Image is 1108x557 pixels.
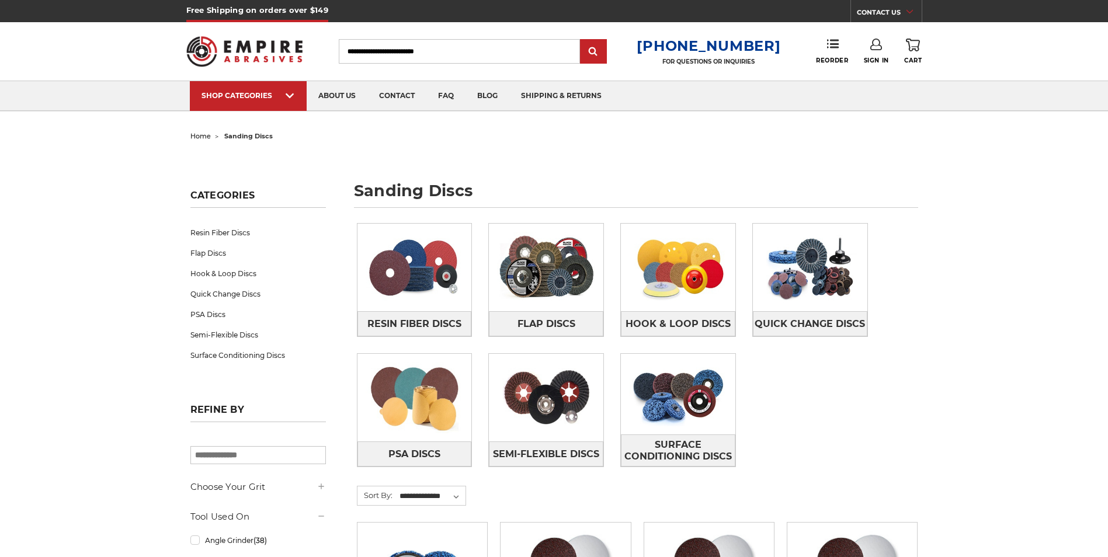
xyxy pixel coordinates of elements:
[489,441,603,467] a: Semi-Flexible Discs
[816,57,848,64] span: Reorder
[493,444,599,464] span: Semi-Flexible Discs
[637,37,780,54] a: [PHONE_NUMBER]
[426,81,466,111] a: faq
[904,57,922,64] span: Cart
[904,39,922,64] a: Cart
[626,314,731,334] span: Hook & Loop Discs
[190,404,326,422] h5: Refine by
[224,132,273,140] span: sanding discs
[357,486,393,504] label: Sort By:
[753,311,867,336] a: Quick Change Discs
[398,488,466,505] select: Sort By:
[190,243,326,263] a: Flap Discs
[637,58,780,65] p: FOR QUESTIONS OR INQUIRIES
[388,444,440,464] span: PSA Discs
[816,39,848,64] a: Reorder
[253,536,267,545] span: (38)
[753,224,867,311] img: Quick Change Discs
[190,132,211,140] a: home
[466,81,509,111] a: blog
[857,6,922,22] a: CONTACT US
[357,311,472,336] a: Resin Fiber Discs
[357,441,472,467] a: PSA Discs
[489,354,603,441] img: Semi-Flexible Discs
[621,311,735,336] a: Hook & Loop Discs
[621,224,735,311] img: Hook & Loop Discs
[186,29,303,74] img: Empire Abrasives
[621,435,735,467] span: Surface Conditioning Discs
[367,314,461,334] span: Resin Fiber Discs
[621,434,735,467] a: Surface Conditioning Discs
[307,81,367,111] a: about us
[489,311,603,336] a: Flap Discs
[190,325,326,345] a: Semi-Flexible Discs
[489,224,603,311] img: Flap Discs
[190,480,326,494] h5: Choose Your Grit
[202,91,295,100] div: SHOP CATEGORIES
[357,354,472,441] img: PSA Discs
[582,40,605,64] input: Submit
[864,57,889,64] span: Sign In
[367,81,426,111] a: contact
[190,510,326,524] h5: Tool Used On
[755,314,865,334] span: Quick Change Discs
[354,183,918,208] h1: sanding discs
[190,345,326,365] a: Surface Conditioning Discs
[357,224,472,311] img: Resin Fiber Discs
[621,354,735,434] img: Surface Conditioning Discs
[190,284,326,304] a: Quick Change Discs
[509,81,613,111] a: shipping & returns
[190,304,326,325] a: PSA Discs
[190,263,326,284] a: Hook & Loop Discs
[190,530,326,551] a: Angle Grinder
[517,314,575,334] span: Flap Discs
[190,222,326,243] a: Resin Fiber Discs
[190,190,326,208] h5: Categories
